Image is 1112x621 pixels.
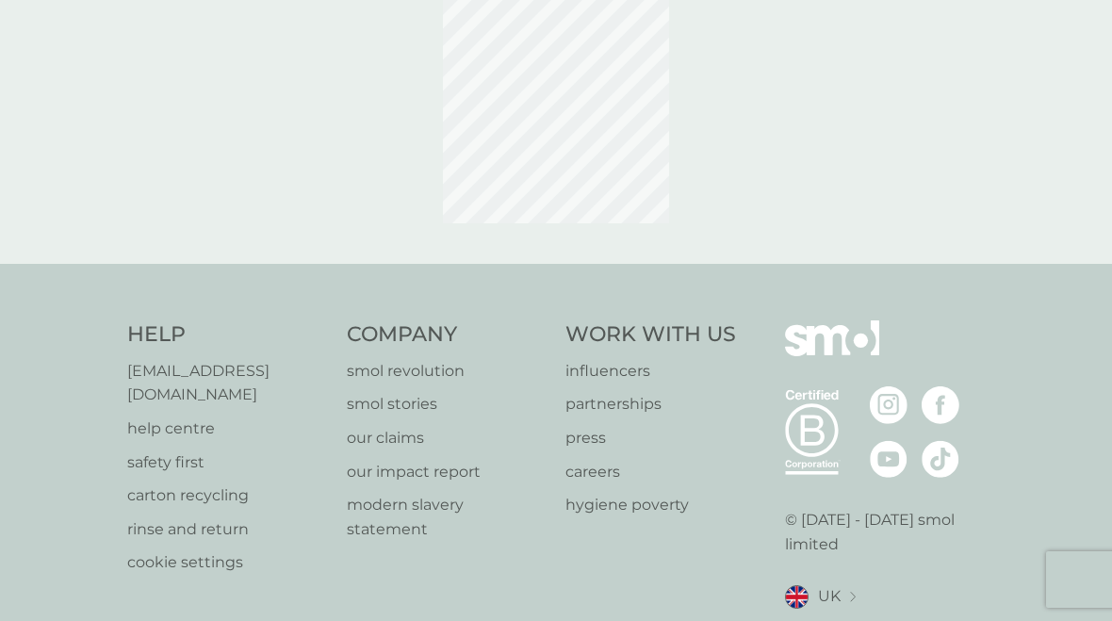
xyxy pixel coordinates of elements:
[870,386,908,424] img: visit the smol Instagram page
[565,460,736,484] a: careers
[127,450,328,475] a: safety first
[127,517,328,542] a: rinse and return
[347,359,548,384] a: smol revolution
[785,508,986,556] p: © [DATE] - [DATE] smol limited
[785,320,879,384] img: smol
[565,320,736,350] h4: Work With Us
[565,426,736,450] a: press
[127,359,328,407] a: [EMAIL_ADDRESS][DOMAIN_NAME]
[565,493,736,517] a: hygiene poverty
[347,493,548,541] a: modern slavery statement
[127,417,328,441] a: help centre
[870,440,908,478] img: visit the smol Youtube page
[785,585,809,609] img: UK flag
[127,550,328,575] a: cookie settings
[347,460,548,484] a: our impact report
[922,440,959,478] img: visit the smol Tiktok page
[127,483,328,508] a: carton recycling
[850,592,856,602] img: select a new location
[347,320,548,350] h4: Company
[127,320,328,350] h4: Help
[922,386,959,424] img: visit the smol Facebook page
[565,359,736,384] a: influencers
[565,392,736,417] a: partnerships
[347,392,548,417] a: smol stories
[818,584,841,609] span: UK
[347,426,548,450] a: our claims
